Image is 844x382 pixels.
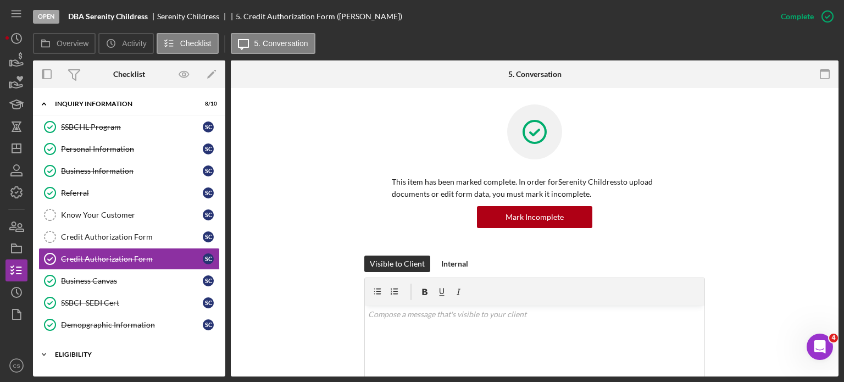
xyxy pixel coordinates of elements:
span: 4 [829,334,838,342]
text: CS [13,363,20,369]
div: Demopgraphic Information [61,320,203,329]
button: Overview [33,33,96,54]
iframe: Intercom live chat [807,334,833,360]
label: Overview [57,39,88,48]
div: S C [203,187,214,198]
button: 5. Conversation [231,33,315,54]
a: Business CanvasSC [38,270,220,292]
div: Visible to Client [370,256,425,272]
button: Internal [436,256,474,272]
div: Know Your Customer [61,211,203,219]
a: Business InformationSC [38,160,220,182]
a: ReferralSC [38,182,220,204]
div: SSBCI IL Program [61,123,203,131]
a: SSBCI- SEDI CertSC [38,292,220,314]
a: Personal InformationSC [38,138,220,160]
div: SSBCI- SEDI Cert [61,298,203,307]
div: Open [33,10,59,24]
div: Business Canvas [61,276,203,285]
div: Credit Authorization Form [61,254,203,263]
div: 5. Credit Authorization Form ([PERSON_NAME]) [236,12,402,21]
div: S C [203,319,214,330]
div: Eligibility [55,351,212,358]
div: S C [203,209,214,220]
a: SSBCI IL ProgramSC [38,116,220,138]
button: Checklist [157,33,219,54]
div: 5. Conversation [508,70,562,79]
div: Referral [61,189,203,197]
div: Checklist [113,70,145,79]
label: 5. Conversation [254,39,308,48]
div: Business Information [61,167,203,175]
div: Credit Authorization Form [61,232,203,241]
button: Mark Incomplete [477,206,592,228]
div: Mark Incomplete [506,206,564,228]
button: Complete [770,5,839,27]
div: S C [203,275,214,286]
div: S C [203,143,214,154]
div: S C [203,121,214,132]
div: Inquiry Information [55,101,190,107]
div: S C [203,165,214,176]
div: S C [203,297,214,308]
div: Serenity Childress [157,12,229,21]
div: Complete [781,5,814,27]
div: S C [203,231,214,242]
a: Know Your CustomerSC [38,204,220,226]
button: CS [5,355,27,377]
div: S C [203,253,214,264]
button: Visible to Client [364,256,430,272]
p: This item has been marked complete. In order for Serenity Childress to upload documents or edit f... [392,176,678,201]
div: 8 / 10 [197,101,217,107]
div: Personal Information [61,145,203,153]
a: Demopgraphic InformationSC [38,314,220,336]
b: DBA Serenity Childress [68,12,148,21]
label: Checklist [180,39,212,48]
a: Credit Authorization FormSC [38,248,220,270]
a: Credit Authorization FormSC [38,226,220,248]
button: Activity [98,33,153,54]
label: Activity [122,39,146,48]
div: Internal [441,256,468,272]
